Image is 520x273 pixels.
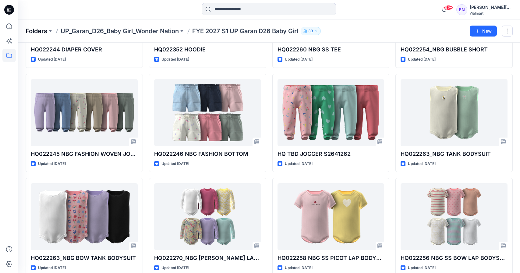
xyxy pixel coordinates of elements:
button: 33 [301,27,321,35]
div: EN [456,4,467,15]
a: HQ022270_NBG LS PICOT LAP BODYSUIT [154,183,261,250]
p: FYE 2027 S1 UP Garan D26 Baby Girl [192,27,298,35]
p: 33 [308,28,313,34]
div: Walmart [470,11,512,16]
p: HQ022263_NBG BOW TANK BODYSUIT [31,254,138,262]
a: HQ022263_NBG BOW TANK BODYSUIT [31,183,138,250]
p: Updated [DATE] [38,265,66,271]
p: HQ TBD JOGGER S2641262 [278,150,384,158]
p: Updated [DATE] [285,161,313,167]
p: Updated [DATE] [408,56,436,63]
p: HQ022256 NBG SS BOW LAP BODYSUIT [401,254,508,262]
p: HQ022258 NBG SS PICOT LAP BODYSUIT [278,254,384,262]
p: Updated [DATE] [408,265,436,271]
p: HQ022254_NBG BUBBLE SHORT [401,45,508,54]
p: HQ022263_NBG TANK BODYSUIT [401,150,508,158]
p: Updated [DATE] [161,161,189,167]
p: HQ022352 HOODIE [154,45,261,54]
a: UP_Garan_D26_Baby Girl_Wonder Nation [61,27,179,35]
a: HQ022263_NBG TANK BODYSUIT [401,79,508,146]
a: HQ022258 NBG SS PICOT LAP BODYSUIT [278,183,384,250]
p: Updated [DATE] [38,56,66,63]
p: HQ022260 NBG SS TEE [278,45,384,54]
p: HQ022246 NBG FASHION BOTTOM [154,150,261,158]
a: HQ TBD JOGGER S2641262 [278,79,384,146]
button: New [470,26,497,37]
a: HQ022245 NBG FASHION WOVEN JOGGER 1 [31,79,138,146]
p: Updated [DATE] [161,265,189,271]
a: Folders [26,27,47,35]
p: Updated [DATE] [285,56,313,63]
div: [PERSON_NAME][DATE] [470,4,512,11]
p: HQ022244 DIAPER COVER [31,45,138,54]
a: HQ022246 NBG FASHION BOTTOM [154,79,261,146]
p: Updated [DATE] [38,161,66,167]
p: HQ022245 NBG FASHION WOVEN JOGGER 1 [31,150,138,158]
a: HQ022256 NBG SS BOW LAP BODYSUIT [401,183,508,250]
p: Updated [DATE] [285,265,313,271]
p: Updated [DATE] [161,56,189,63]
p: Updated [DATE] [408,161,436,167]
span: 99+ [444,5,453,10]
p: HQ022270_NBG [PERSON_NAME] LAP BODYSUIT [154,254,261,262]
